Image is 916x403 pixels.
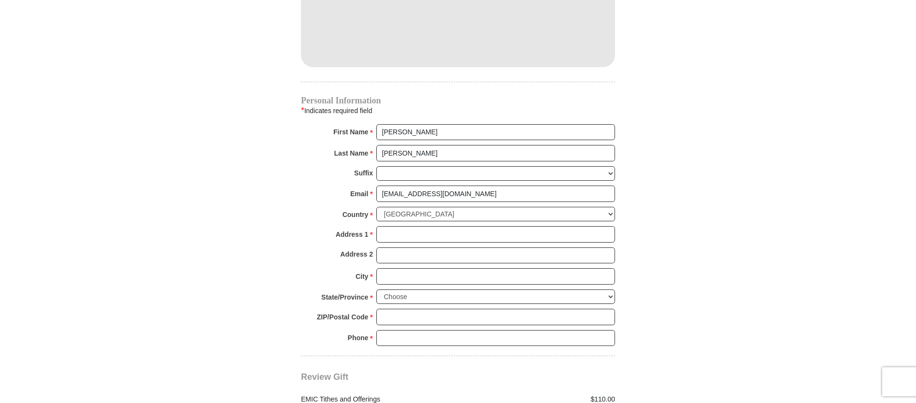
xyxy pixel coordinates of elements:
strong: Country [343,208,369,221]
strong: City [356,270,368,283]
span: Review Gift [301,372,348,382]
strong: Last Name [334,146,369,160]
div: Indicates required field [301,104,615,117]
strong: Address 2 [340,247,373,261]
strong: Address 1 [336,228,369,241]
strong: Suffix [354,166,373,180]
strong: State/Province [321,290,368,304]
strong: Phone [348,331,369,345]
strong: Email [350,187,368,201]
h4: Personal Information [301,97,615,104]
strong: ZIP/Postal Code [317,310,369,324]
strong: First Name [333,125,368,139]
